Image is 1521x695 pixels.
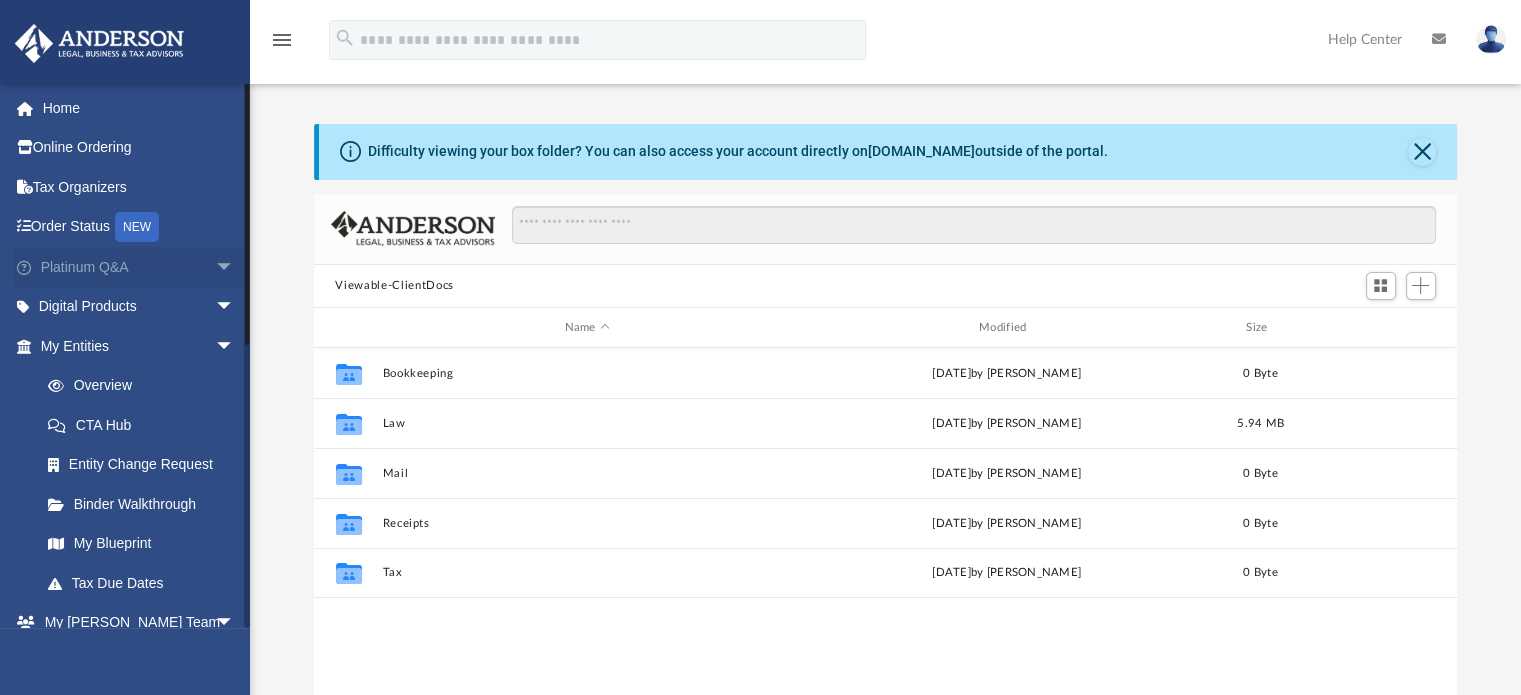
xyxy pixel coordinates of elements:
[801,565,1211,583] div: [DATE] by [PERSON_NAME]
[335,277,453,295] button: Viewable-ClientDocs
[270,28,294,52] i: menu
[801,415,1211,433] div: by [PERSON_NAME]
[14,603,255,643] a: My [PERSON_NAME] Teamarrow_drop_down
[382,367,792,380] button: Bookkeeping
[28,524,255,564] a: My Blueprint
[1408,138,1436,166] button: Close
[1366,272,1396,300] button: Switch to Grid View
[14,287,265,327] a: Digital Productsarrow_drop_down
[382,467,792,480] button: Mail
[1243,368,1278,379] span: 0 Byte
[14,128,265,168] a: Online Ordering
[382,517,792,530] button: Receipts
[322,319,372,337] div: id
[1220,319,1300,337] div: Size
[14,326,265,366] a: My Entitiesarrow_drop_down
[1243,518,1278,529] span: 0 Byte
[270,38,294,52] a: menu
[215,326,255,367] span: arrow_drop_down
[801,465,1211,483] div: [DATE] by [PERSON_NAME]
[512,206,1435,244] input: Search files and folders
[215,287,255,328] span: arrow_drop_down
[368,141,1108,162] div: Difficulty viewing your box folder? You can also access your account directly on outside of the p...
[14,167,265,207] a: Tax Organizers
[9,24,190,63] img: Anderson Advisors Platinum Portal
[932,418,971,429] span: [DATE]
[115,212,159,242] div: NEW
[14,207,265,248] a: Order StatusNEW
[1406,272,1436,300] button: Add
[28,484,265,524] a: Binder Walkthrough
[28,563,265,603] a: Tax Due Dates
[1476,25,1506,54] img: User Pic
[1237,418,1284,429] span: 5.94 MB
[1309,319,1449,337] div: id
[801,515,1211,533] div: [DATE] by [PERSON_NAME]
[215,603,255,644] span: arrow_drop_down
[28,366,265,406] a: Overview
[334,27,356,49] i: search
[1243,568,1278,579] span: 0 Byte
[28,405,265,445] a: CTA Hub
[215,247,255,288] span: arrow_drop_down
[1243,468,1278,479] span: 0 Byte
[868,143,975,159] a: [DOMAIN_NAME]
[382,417,792,430] button: Law
[801,319,1212,337] div: Modified
[28,445,265,485] a: Entity Change Request
[14,88,265,128] a: Home
[382,567,792,580] button: Tax
[14,247,265,287] a: Platinum Q&Aarrow_drop_down
[801,365,1211,383] div: [DATE] by [PERSON_NAME]
[381,319,792,337] div: Name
